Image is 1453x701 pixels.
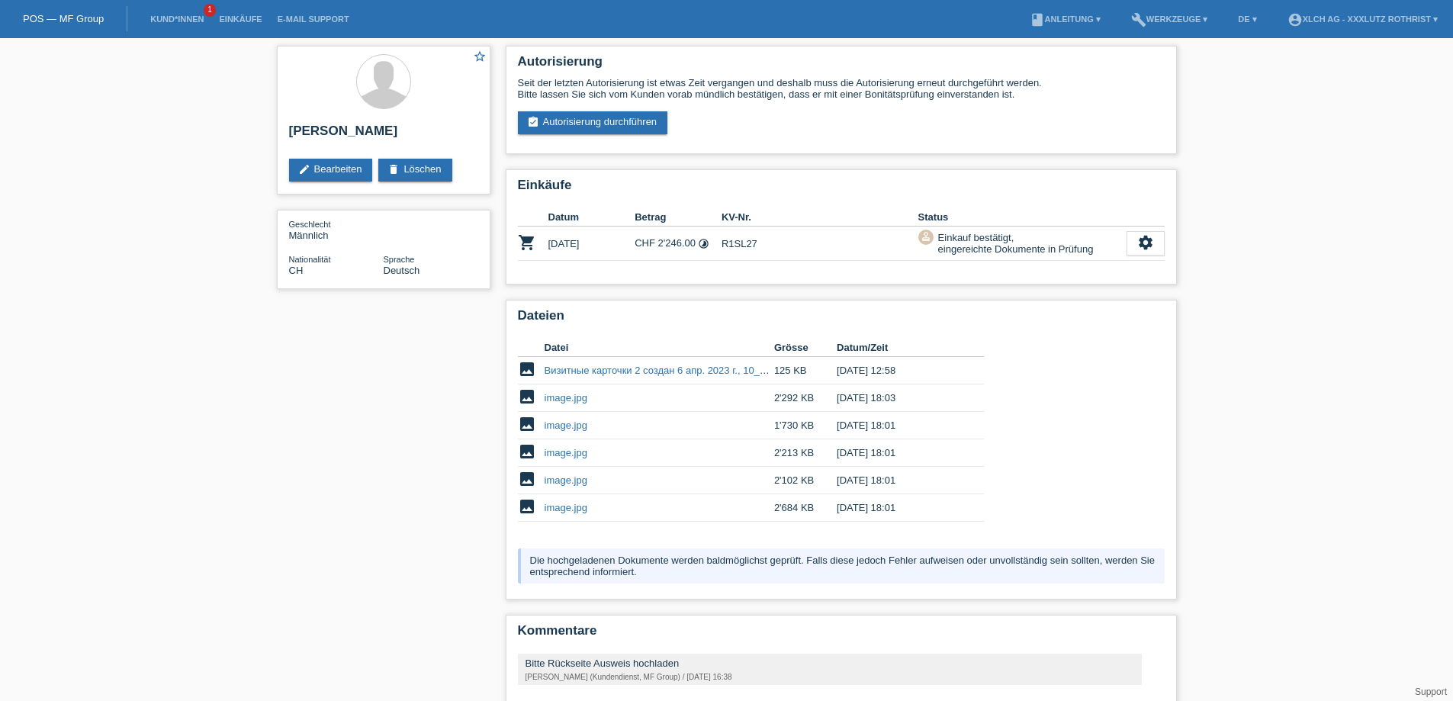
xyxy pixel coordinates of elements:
i: POSP00028084 [518,233,536,252]
a: image.jpg [545,420,587,431]
div: Bitte Rückseite Ausweis hochladen [526,658,1134,669]
i: settings [1137,234,1154,251]
i: build [1131,12,1146,27]
h2: Einkäufe [518,178,1165,201]
i: edit [298,163,310,175]
i: star_border [473,50,487,63]
i: image [518,415,536,433]
td: [DATE] 18:01 [837,439,962,467]
a: image.jpg [545,392,587,404]
th: Status [918,208,1127,227]
td: [DATE] 18:01 [837,494,962,522]
i: book [1030,12,1045,27]
i: delete [387,163,400,175]
th: Datum/Zeit [837,339,962,357]
i: image [518,470,536,488]
td: CHF 2'246.00 [635,227,722,261]
td: [DATE] [548,227,635,261]
td: 2'292 KB [774,384,837,412]
div: Die hochgeladenen Dokumente werden baldmöglichst geprüft. Falls diese jedoch Fehler aufweisen ode... [518,548,1165,584]
span: Nationalität [289,255,331,264]
th: Datei [545,339,774,357]
i: Fixe Raten - Zinsübernahme durch Kunde (6 Raten) [698,238,709,249]
th: Datum [548,208,635,227]
i: image [518,497,536,516]
a: image.jpg [545,447,587,458]
td: 2'102 KB [774,467,837,494]
i: image [518,360,536,378]
td: 125 KB [774,357,837,384]
span: Deutsch [384,265,420,276]
span: Sprache [384,255,415,264]
i: assignment_turned_in [527,116,539,128]
a: Support [1415,687,1447,697]
a: POS — MF Group [23,13,104,24]
td: [DATE] 18:03 [837,384,962,412]
h2: Autorisierung [518,54,1165,77]
th: Grösse [774,339,837,357]
a: Einkäufe [211,14,269,24]
td: 2'684 KB [774,494,837,522]
a: image.jpg [545,502,587,513]
a: assignment_turned_inAutorisierung durchführen [518,111,668,134]
a: buildWerkzeuge ▾ [1124,14,1216,24]
span: 1 [204,4,216,17]
i: approval [921,231,931,242]
td: [DATE] 12:58 [837,357,962,384]
div: Männlich [289,218,384,241]
div: [PERSON_NAME] (Kundendienst, MF Group) / [DATE] 16:38 [526,673,1134,681]
a: editBearbeiten [289,159,373,182]
div: Einkauf bestätigt, eingereichte Dokumente in Prüfung [934,230,1094,257]
td: 2'213 KB [774,439,837,467]
td: [DATE] 18:01 [837,412,962,439]
td: R1SL27 [722,227,918,261]
a: Визитные карточки 2 создан 6 апр. 2023 г., 10_54_49.png [545,365,807,376]
span: Schweiz [289,265,304,276]
div: Seit der letzten Autorisierung ist etwas Zeit vergangen und deshalb muss die Autorisierung erneut... [518,77,1165,100]
td: 1'730 KB [774,412,837,439]
h2: [PERSON_NAME] [289,124,478,146]
i: image [518,387,536,406]
a: star_border [473,50,487,66]
a: image.jpg [545,474,587,486]
i: account_circle [1287,12,1303,27]
a: Kund*innen [143,14,211,24]
i: image [518,442,536,461]
span: Geschlecht [289,220,331,229]
a: E-Mail Support [270,14,357,24]
a: deleteLöschen [378,159,452,182]
a: DE ▾ [1230,14,1264,24]
th: KV-Nr. [722,208,918,227]
h2: Kommentare [518,623,1165,646]
a: account_circleXLCH AG - XXXLutz Rothrist ▾ [1280,14,1445,24]
th: Betrag [635,208,722,227]
h2: Dateien [518,308,1165,331]
a: bookAnleitung ▾ [1022,14,1108,24]
td: [DATE] 18:01 [837,467,962,494]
